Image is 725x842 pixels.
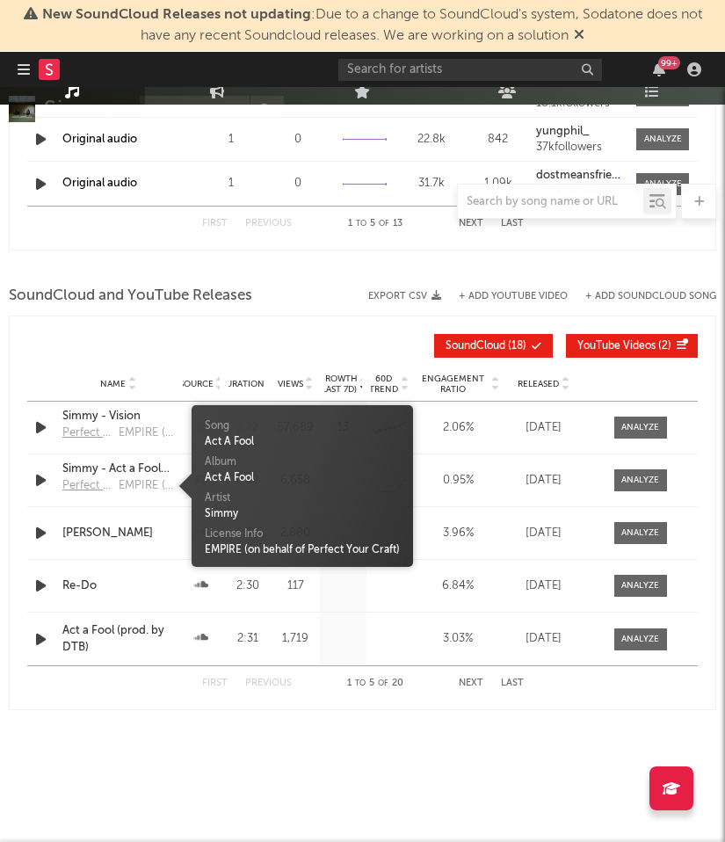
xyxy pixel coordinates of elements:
input: Search by song name or URL [458,195,643,209]
div: License Info [205,526,400,542]
div: 22.8k [402,131,460,149]
div: 117 [275,577,316,595]
div: 1 [202,175,260,192]
a: dostmeansfriend [536,170,623,182]
div: Act A Fool [205,434,400,450]
div: 0 [269,175,327,192]
div: Album [205,454,400,470]
div: EMPIRE (on behalf of Perfect Your Craft) [205,542,400,558]
span: SoundCloud [446,341,505,352]
span: Duration [220,379,265,389]
div: 1,719 [275,630,316,648]
span: Released [518,379,559,389]
strong: dostmeansfriend [536,170,626,181]
span: YouTube Videos [577,341,656,352]
span: to [355,679,366,687]
div: 2:30 [228,577,265,595]
div: Act A Fool [205,470,400,486]
a: [PERSON_NAME] [62,525,174,542]
div: 1 5 20 [327,673,424,694]
button: 99+ [653,62,665,76]
div: [DATE] [509,630,579,648]
div: [DATE] [509,525,579,542]
div: 6.84 % [417,577,500,595]
div: 37k followers [536,142,623,154]
span: New SoundCloud Releases not updating [42,8,311,22]
span: Source [179,379,214,389]
button: Last [501,679,524,688]
button: Next [459,679,483,688]
button: Last [501,219,524,229]
div: Artist [205,490,400,506]
div: 1 5 13 [327,214,424,235]
div: [DATE] [509,419,579,437]
div: 99 + [658,56,680,69]
button: Track [140,96,250,122]
button: + Add SoundCloud Song [568,292,716,301]
a: Original audio [62,134,137,145]
div: 1.09k [469,175,527,192]
button: First [202,679,228,688]
div: Simmy [205,506,400,522]
a: Act a Fool (prod. by DTB) [62,622,174,657]
span: of [379,220,389,228]
span: 60D Trend [369,374,398,395]
button: Previous [245,219,292,229]
span: Engagement Ratio [417,374,489,395]
button: YouTube Videos(2) [566,334,698,358]
button: Previous [245,679,292,688]
div: 2:31 [228,630,265,648]
div: [DATE] [509,577,579,595]
span: SoundCloud and YouTube Releases [9,286,252,307]
div: 0 [269,131,327,149]
span: ( 18 ) [446,341,526,352]
a: Perfect Your Craft [62,425,119,447]
div: Simmy [44,96,118,122]
button: Next [459,219,483,229]
a: Re-Do [62,577,174,595]
p: (Last 7d) [318,384,358,395]
button: SoundCloud(18) [434,334,553,358]
div: EMPIRE (on behalf of Perfect Your Craft); Audiam (Publishing), LatinAutorPerf, Concord Music Publ... [119,425,175,442]
button: Export CSV [368,291,441,301]
span: Name [100,379,126,389]
div: 3.03 % [417,630,500,648]
div: EMPIRE (on behalf of Perfect Your Craft) [119,477,175,495]
a: Perfect Your Craft [62,477,119,500]
span: of [378,679,388,687]
span: ( 2 ) [577,341,671,352]
div: 31.7k [402,175,460,192]
input: Search for artists [338,59,602,81]
a: Simmy - Act a Fool (prod. by dtb) [62,461,174,478]
div: [DATE] [509,472,579,490]
div: 3.96 % [417,525,500,542]
strong: yungphil_ [536,126,590,137]
span: Dismiss [574,29,584,43]
a: Simmy - Vision [62,408,174,425]
div: + Add YouTube Video [441,292,568,301]
div: 0.95 % [417,472,500,490]
div: 2.06 % [417,419,500,437]
a: yungphil_ [536,126,623,138]
button: + Add YouTube Video [459,292,568,301]
span: Views [278,379,303,389]
div: 1 [202,131,260,149]
span: to [356,220,366,228]
a: Original audio [62,178,137,189]
p: Growth [318,374,358,384]
button: First [202,219,228,229]
div: Song [205,418,400,434]
button: + Add SoundCloud Song [585,292,716,301]
div: 842 [469,131,527,149]
span: : Due to a change to SoundCloud's system, Sodatone does not have any recent Soundcloud releases. ... [42,8,702,43]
